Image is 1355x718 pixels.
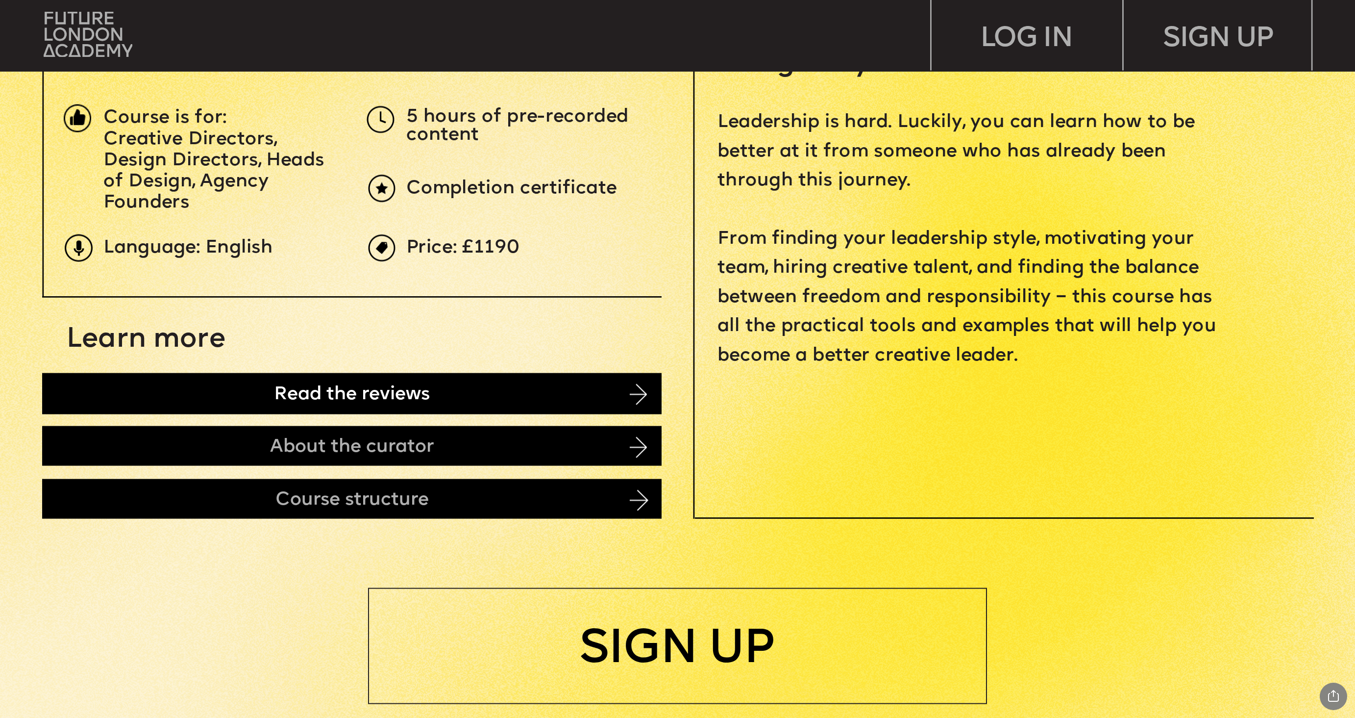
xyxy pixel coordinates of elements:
span: Learn more [66,326,225,354]
span: Creative Directors, Design Directors, Heads of Design, Agency Founders [103,129,330,213]
img: upload-969c61fd-ea08-4d05-af36-d273f2608f5e.png [368,234,396,262]
img: image-d430bf59-61f2-4e83-81f2-655be665a85d.png [630,436,647,458]
img: image-14cb1b2c-41b0-4782-8715-07bdb6bd2f06.png [630,384,647,405]
span: Completion certificate [406,179,616,199]
img: upload-6b0d0326-a6ce-441c-aac1-c2ff159b353e.png [368,175,396,203]
span: Leadership is hard. Luckily, you can learn how to be better at it from someone who has already be... [717,113,1222,366]
div: Share [1320,683,1347,710]
span: Course is for: [103,108,226,128]
img: upload-9eb2eadd-7bf9-4b2b-b585-6dd8b9275b41.png [65,234,93,262]
img: image-ebac62b4-e37e-4ca8-99fd-bb379c720805.png [630,489,648,511]
span: 5 hours of pre-recorded content [406,107,634,145]
img: image-1fa7eedb-a71f-428c-a033-33de134354ef.png [64,104,92,132]
span: Price: £1190 [406,238,520,258]
img: upload-bfdffa89-fac7-4f57-a443-c7c39906ba42.png [44,12,132,57]
img: upload-5dcb7aea-3d7f-4093-a867-f0427182171d.png [367,105,394,133]
span: Language: English [103,238,273,258]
